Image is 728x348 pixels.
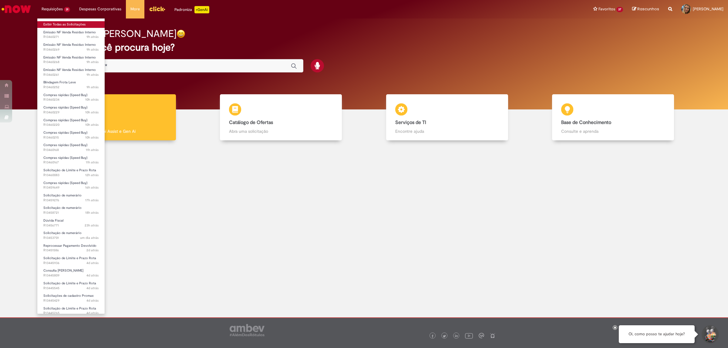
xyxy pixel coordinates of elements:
[37,18,105,314] ul: Requisições
[37,67,105,78] a: Aberto R13460261 : Emissão NF Venda Resíduo Interno
[86,47,99,52] time: 29/08/2025 00:21:40
[43,210,99,215] span: R13458721
[37,92,105,103] a: Aberto R13460234 : Compras rápidas (Speed Buy)
[43,281,96,286] span: Solicitação de Limite e Prazo Rota
[85,185,99,190] time: 28/08/2025 17:40:17
[85,210,99,215] time: 28/08/2025 15:32:26
[43,223,99,228] span: R13456771
[43,268,83,273] span: Consulta [PERSON_NAME]
[530,94,696,141] a: Base de Conhecimento Consulte e aprenda
[85,223,99,228] span: 23h atrás
[43,80,76,85] span: Blindagem Frota Leve
[79,6,121,12] span: Despesas Corporativas
[229,119,273,125] b: Catálogo de Ofertas
[86,273,99,278] span: 4d atrás
[86,85,99,89] time: 29/08/2025 00:04:34
[43,298,99,303] span: R13445429
[86,148,99,152] span: 11h atrás
[701,325,719,343] button: Iniciar Conversa de Suporte
[395,128,499,134] p: Encontre ajuda
[149,4,165,13] img: click_logo_yellow_360x200.png
[86,60,99,64] time: 29/08/2025 00:17:11
[43,110,99,115] span: R13460229
[37,155,105,166] a: Aberto R13460167 : Compras rápidas (Speed Buy)
[85,198,99,202] time: 28/08/2025 16:45:46
[43,231,82,235] span: Solicitação de numerário
[86,248,99,253] time: 27/08/2025 10:42:48
[43,261,99,266] span: R13445936
[85,97,99,102] time: 28/08/2025 23:43:24
[63,128,167,134] p: Tirar dúvidas com Lupi Assist e Gen Ai
[43,236,99,240] span: R13453701
[85,198,99,202] span: 17h atrás
[80,236,99,240] time: 27/08/2025 16:48:54
[60,42,668,53] h2: O que você procura hoje?
[43,118,87,122] span: Compras rápidas (Speed Buy)
[85,135,99,140] time: 28/08/2025 23:25:04
[37,54,105,65] a: Aberto R13460268 : Emissão NF Venda Resíduo Interno
[229,128,333,134] p: Abra uma solicitação
[86,298,99,303] span: 4d atrás
[637,6,659,12] span: Rascunhos
[43,68,96,72] span: Emissão NF Venda Resíduo Interno
[43,130,87,135] span: Compras rápidas (Speed Buy)
[32,94,198,141] a: Tirar dúvidas Tirar dúvidas com Lupi Assist e Gen Ai
[86,311,99,315] span: 4d atrás
[43,55,96,60] span: Emissão NF Venda Resíduo Interno
[37,21,105,28] a: Exibir Todas as Solicitações
[364,94,530,141] a: Serviços de TI Encontre ajuda
[86,286,99,290] time: 25/08/2025 16:45:02
[86,298,99,303] time: 25/08/2025 16:28:09
[37,305,105,316] a: Aberto R13445265 : Solicitação de Limite e Prazo Rota
[194,6,209,13] p: +GenAi
[43,185,99,190] span: R13459649
[1,3,32,15] img: ServiceNow
[43,72,99,77] span: R13460261
[43,173,99,178] span: R13460083
[43,243,96,248] span: Reprocessar Pagamento Devolvido
[230,324,265,336] img: logo_footer_ambev_rotulo_gray.png
[130,6,140,12] span: More
[177,29,185,38] img: happy-face.png
[85,110,99,115] span: 10h atrás
[693,6,723,12] span: [PERSON_NAME]
[43,306,96,311] span: Solicitação de Limite e Prazo Rota
[37,255,105,266] a: Aberto R13445936 : Solicitação de Limite e Prazo Rota
[37,205,105,216] a: Aberto R13458721 : Solicitação de numerário
[37,180,105,191] a: Aberto R13459649 : Compras rápidas (Speed Buy)
[37,79,105,90] a: Aberto R13460252 : Blindagem Frota Leve
[490,333,495,338] img: logo_footer_naosei.png
[43,198,99,203] span: R13459276
[86,261,99,265] span: 4d atrás
[43,47,99,52] span: R13460269
[198,94,364,141] a: Catálogo de Ofertas Abra uma solicitação
[43,311,99,316] span: R13445265
[86,311,99,315] time: 25/08/2025 16:07:29
[561,128,665,134] p: Consulte e aprenda
[37,104,105,115] a: Aberto R13460229 : Compras rápidas (Speed Buy)
[85,223,99,228] time: 28/08/2025 10:41:45
[43,97,99,102] span: R13460234
[86,72,99,77] span: 9h atrás
[86,60,99,64] span: 9h atrás
[37,267,105,279] a: Aberto R13445809 : Consulta Serasa
[86,35,99,39] span: 9h atrás
[616,7,623,12] span: 37
[80,236,99,240] span: um dia atrás
[86,85,99,89] span: 9h atrás
[43,135,99,140] span: R13460215
[85,135,99,140] span: 10h atrás
[86,160,99,165] span: 11h atrás
[37,167,105,178] a: Aberto R13460083 : Solicitação de Limite e Prazo Rota
[85,173,99,177] span: 12h atrás
[85,110,99,115] time: 28/08/2025 23:39:47
[37,117,105,128] a: Aberto R13460220 : Compras rápidas (Speed Buy)
[86,72,99,77] time: 29/08/2025 00:12:52
[43,148,99,152] span: R13460168
[43,156,87,160] span: Compras rápidas (Speed Buy)
[43,160,99,165] span: R13460167
[43,293,94,298] span: Solicitações de cadastro Promax
[43,273,99,278] span: R13445809
[43,105,87,110] span: Compras rápidas (Speed Buy)
[37,243,105,254] a: Aberto R13451586 : Reprocessar Pagamento Devolvido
